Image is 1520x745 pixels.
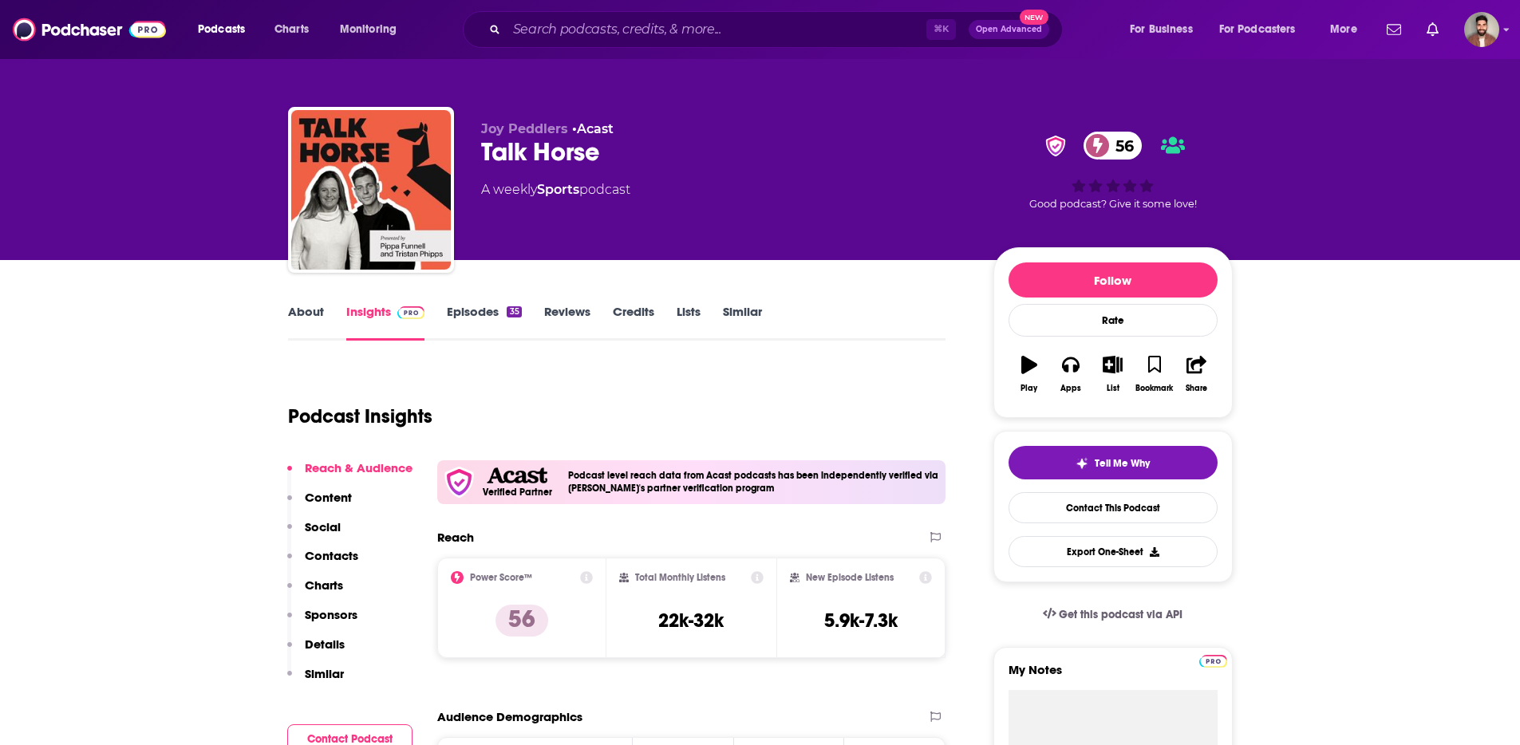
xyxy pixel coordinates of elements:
h2: Audience Demographics [437,709,582,724]
span: More [1330,18,1357,41]
span: Joy Peddlers [481,121,568,136]
a: 56 [1084,132,1142,160]
div: Rate [1009,304,1218,337]
button: Content [287,490,352,519]
span: Open Advanced [976,26,1042,34]
button: Apps [1050,345,1092,403]
button: Show profile menu [1464,12,1499,47]
button: open menu [329,17,417,42]
a: InsightsPodchaser Pro [346,304,425,341]
a: Credits [613,304,654,341]
span: Podcasts [198,18,245,41]
label: My Notes [1009,662,1218,690]
div: Apps [1060,384,1081,393]
button: Open AdvancedNew [969,20,1049,39]
a: Pro website [1199,652,1227,668]
div: verified Badge56Good podcast? Give it some love! [993,121,1233,220]
a: Similar [723,304,762,341]
a: Show notifications dropdown [1380,16,1407,43]
a: Reviews [544,304,590,341]
button: List [1092,345,1133,403]
div: List [1107,384,1119,393]
p: Charts [305,577,343,593]
span: New [1020,10,1048,25]
div: Bookmark [1135,384,1173,393]
span: Charts [274,18,309,41]
img: Talk Horse [291,110,451,270]
div: Share [1186,384,1207,393]
img: verfied icon [444,467,475,498]
p: Similar [305,666,344,681]
span: ⌘ K [926,19,956,40]
button: Export One-Sheet [1009,536,1218,567]
button: Sponsors [287,607,357,637]
img: Podchaser Pro [397,306,425,319]
span: • [572,121,614,136]
span: Logged in as calmonaghan [1464,12,1499,47]
a: Charts [264,17,318,42]
img: Acast [487,467,547,484]
img: Podchaser Pro [1199,655,1227,668]
h3: 5.9k-7.3k [824,609,898,633]
p: Contacts [305,548,358,563]
span: Good podcast? Give it some love! [1029,198,1197,210]
h1: Podcast Insights [288,404,432,428]
a: Sports [537,182,579,197]
p: Sponsors [305,607,357,622]
button: Contacts [287,548,358,577]
h2: New Episode Listens [806,572,894,583]
button: open menu [1119,17,1213,42]
span: Monitoring [340,18,397,41]
h2: Power Score™ [470,572,532,583]
div: Search podcasts, credits, & more... [478,11,1078,48]
button: open menu [187,17,266,42]
span: Tell Me Why [1095,457,1150,470]
span: Get this podcast via API [1059,608,1182,621]
button: tell me why sparkleTell Me Why [1009,446,1218,479]
a: Show notifications dropdown [1420,16,1445,43]
h2: Reach [437,530,474,545]
a: About [288,304,324,341]
a: Get this podcast via API [1030,595,1196,634]
button: Charts [287,577,343,607]
input: Search podcasts, credits, & more... [507,17,926,42]
h2: Total Monthly Listens [635,572,725,583]
button: Follow [1009,262,1218,298]
a: Lists [677,304,701,341]
div: Play [1021,384,1037,393]
a: Contact This Podcast [1009,492,1218,523]
h3: 22k-32k [658,609,724,633]
div: A weekly podcast [481,180,630,199]
button: Details [287,637,345,666]
button: Similar [287,666,344,696]
button: open menu [1319,17,1377,42]
p: Social [305,519,341,534]
a: Episodes35 [447,304,521,341]
img: Podchaser - Follow, Share and Rate Podcasts [13,14,166,45]
p: Reach & Audience [305,460,413,475]
p: Details [305,637,345,652]
button: Bookmark [1134,345,1175,403]
button: Social [287,519,341,549]
a: Acast [577,121,614,136]
h5: Verified Partner [483,487,552,497]
img: verified Badge [1040,136,1071,156]
span: For Podcasters [1219,18,1296,41]
p: Content [305,490,352,505]
button: Reach & Audience [287,460,413,490]
span: For Business [1130,18,1193,41]
button: Share [1175,345,1217,403]
span: 56 [1100,132,1142,160]
h4: Podcast level reach data from Acast podcasts has been independently verified via [PERSON_NAME]'s ... [568,470,940,494]
div: 35 [507,306,521,317]
img: User Profile [1464,12,1499,47]
img: tell me why sparkle [1076,457,1088,470]
p: 56 [495,605,548,637]
button: open menu [1209,17,1319,42]
button: Play [1009,345,1050,403]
